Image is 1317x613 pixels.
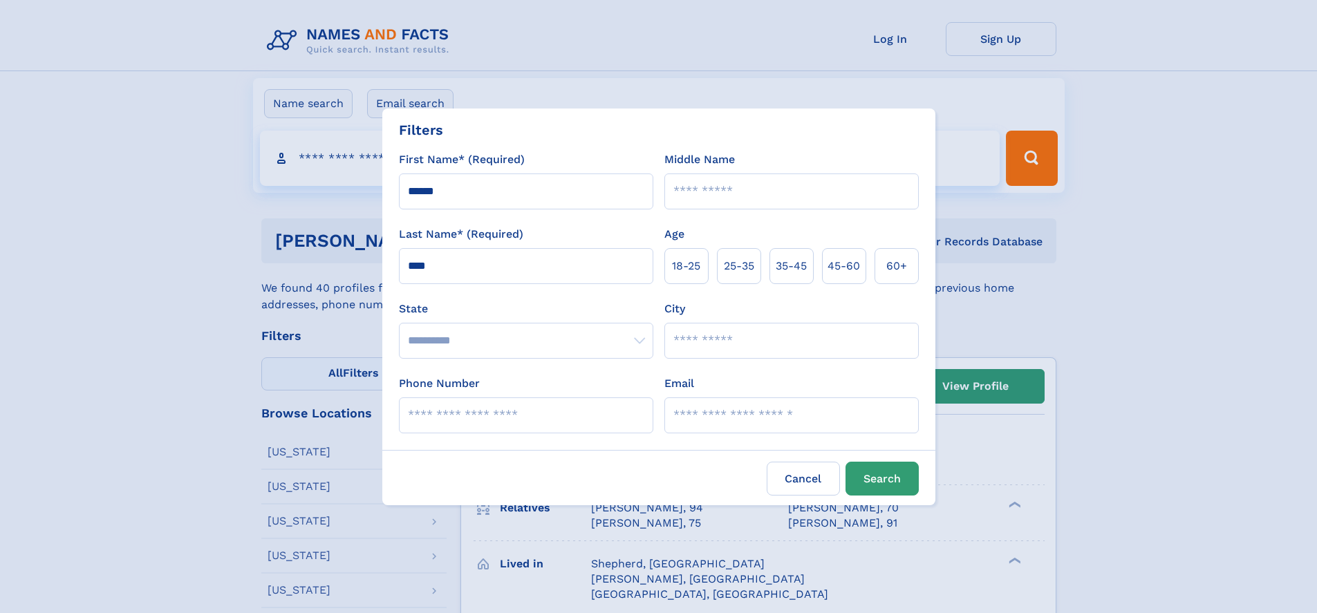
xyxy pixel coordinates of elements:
[846,462,919,496] button: Search
[664,226,684,243] label: Age
[767,462,840,496] label: Cancel
[724,258,754,274] span: 25‑35
[399,301,653,317] label: State
[664,301,685,317] label: City
[886,258,907,274] span: 60+
[664,375,694,392] label: Email
[399,226,523,243] label: Last Name* (Required)
[399,120,443,140] div: Filters
[399,375,480,392] label: Phone Number
[399,151,525,168] label: First Name* (Required)
[672,258,700,274] span: 18‑25
[776,258,807,274] span: 35‑45
[664,151,735,168] label: Middle Name
[828,258,860,274] span: 45‑60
